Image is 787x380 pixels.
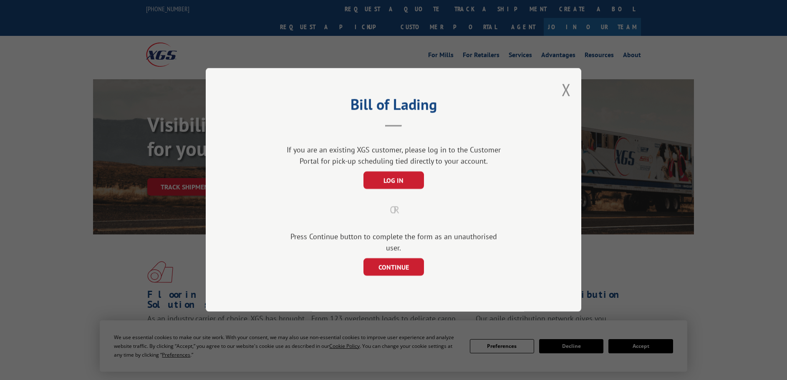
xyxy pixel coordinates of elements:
[363,172,424,189] button: LOG IN
[247,98,540,114] h2: Bill of Lading
[363,177,424,185] a: LOG IN
[283,144,504,167] div: If you are an existing XGS customer, please log in to the Customer Portal for pick-up scheduling ...
[363,259,424,276] button: CONTINUE
[283,231,504,254] div: Press Continue button to complete the form as an unauthorised user.
[562,78,571,101] button: Close modal
[247,203,540,218] div: OR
